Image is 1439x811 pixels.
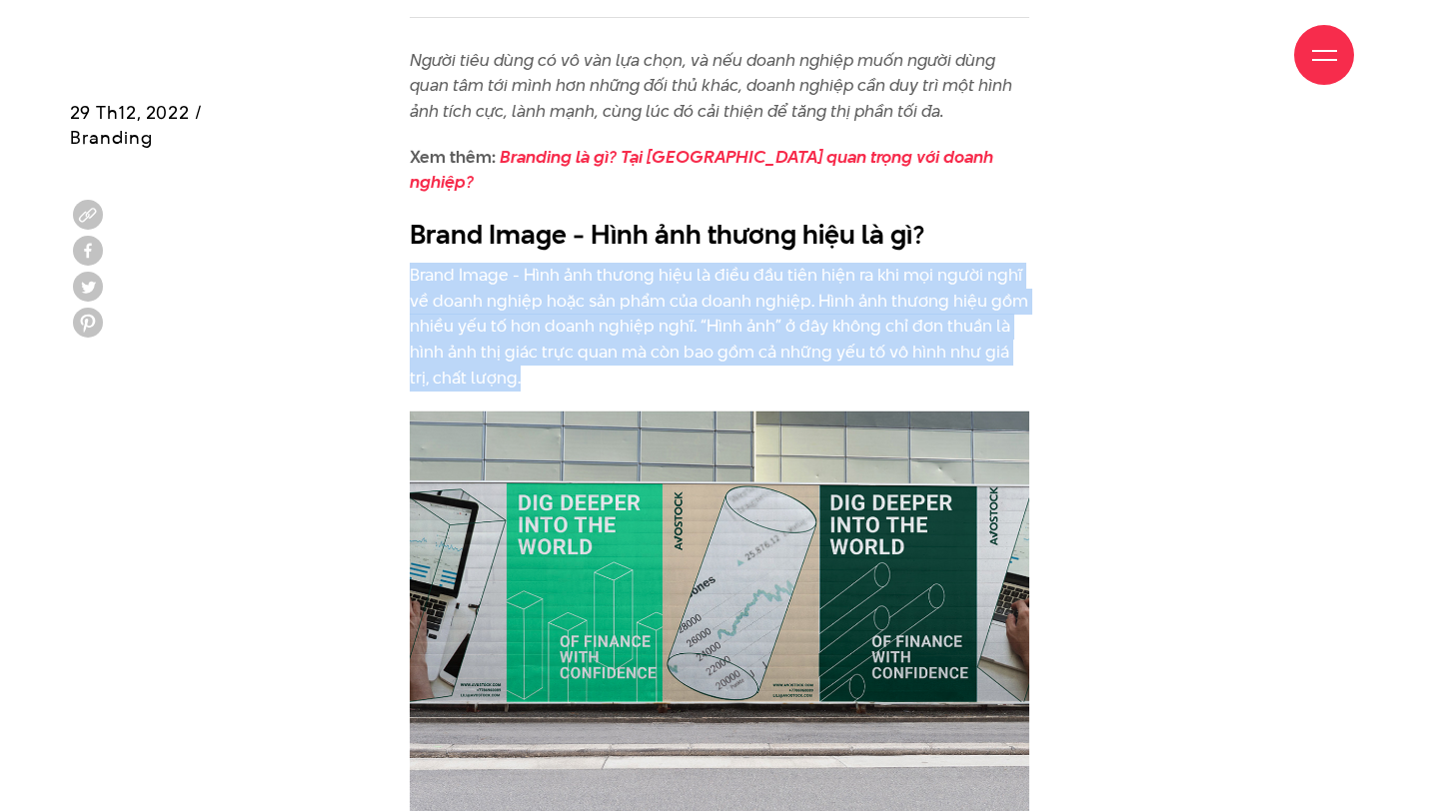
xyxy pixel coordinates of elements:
a: Branding là gì? Tại [GEOGRAPHIC_DATA] quan trọng với doanh nghiệp? [410,145,993,195]
p: Brand Image - Hình ảnh thương hiệu là điều đầu tiên hiện ra khi mọi người nghĩ về doanh nghiệp ho... [410,263,1029,391]
span: 29 Th12, 2022 / Branding [70,100,203,150]
h2: Brand Image - Hình ảnh thương hiệu là gì? [410,216,1029,254]
strong: Xem thêm: [410,145,993,195]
